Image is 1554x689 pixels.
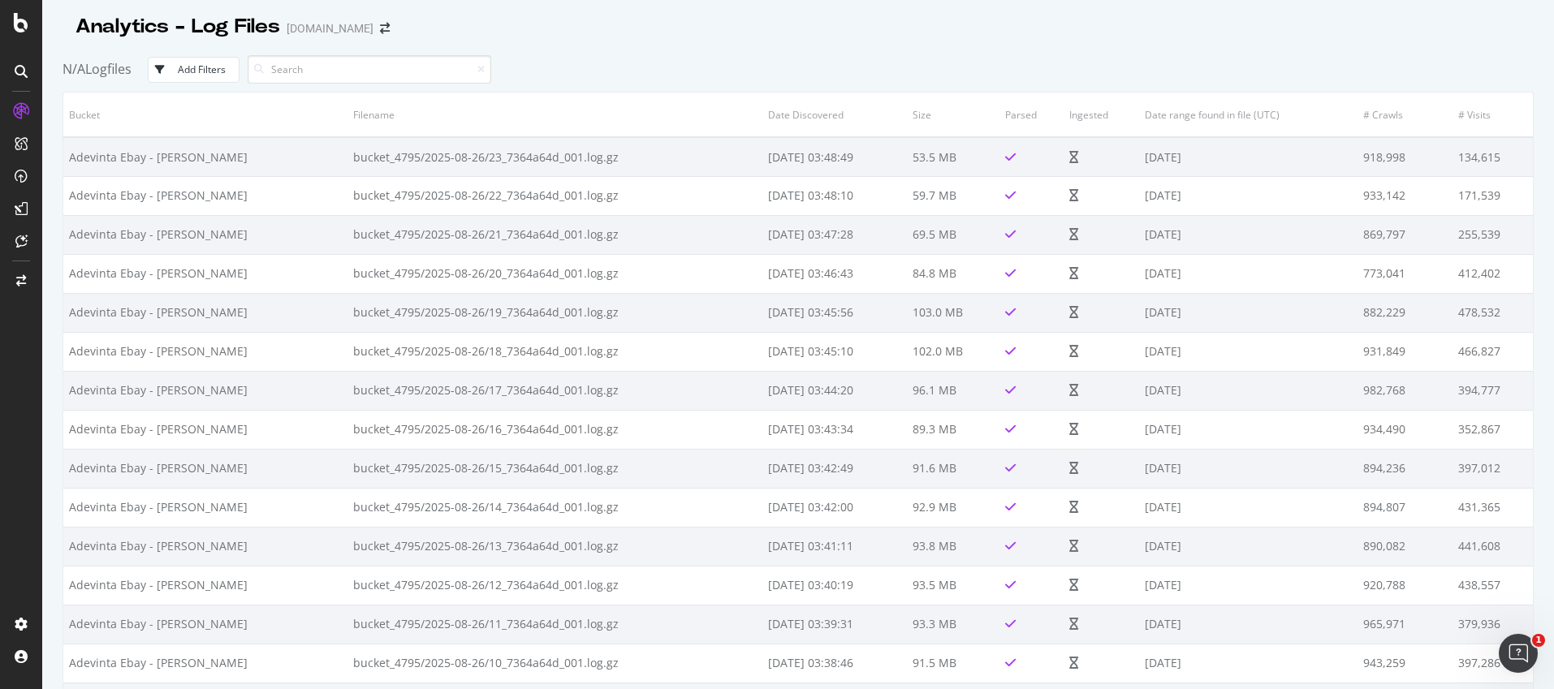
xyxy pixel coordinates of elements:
td: bucket_4795/2025-08-26/17_7364a64d_001.log.gz [347,371,762,410]
th: # Crawls [1358,93,1453,137]
td: 920,788 [1358,566,1453,605]
td: 869,797 [1358,215,1453,254]
td: 934,490 [1358,410,1453,449]
td: 412,402 [1453,254,1533,293]
td: bucket_4795/2025-08-26/20_7364a64d_001.log.gz [347,254,762,293]
td: [DATE] [1139,332,1358,371]
th: # Visits [1453,93,1533,137]
td: [DATE] [1139,566,1358,605]
td: 431,365 [1453,488,1533,527]
td: [DATE] 03:38:46 [762,644,907,683]
td: 982,768 [1358,371,1453,410]
td: bucket_4795/2025-08-26/12_7364a64d_001.log.gz [347,566,762,605]
td: 89.3 MB [907,410,999,449]
td: 69.5 MB [907,215,999,254]
td: Adevinta Ebay - [PERSON_NAME] [63,254,347,293]
td: 466,827 [1453,332,1533,371]
td: [DATE] [1139,410,1358,449]
td: [DATE] 03:41:11 [762,527,907,566]
td: Adevinta Ebay - [PERSON_NAME] [63,332,347,371]
td: Adevinta Ebay - [PERSON_NAME] [63,137,347,176]
td: 965,971 [1358,605,1453,644]
td: Adevinta Ebay - [PERSON_NAME] [63,488,347,527]
th: Ingested [1064,93,1139,137]
td: 93.3 MB [907,605,999,644]
td: bucket_4795/2025-08-26/14_7364a64d_001.log.gz [347,488,762,527]
span: Logfiles [85,60,132,78]
td: 96.1 MB [907,371,999,410]
td: Adevinta Ebay - [PERSON_NAME] [63,176,347,215]
td: Adevinta Ebay - [PERSON_NAME] [63,371,347,410]
td: [DATE] [1139,605,1358,644]
td: 93.8 MB [907,527,999,566]
td: [DATE] 03:40:19 [762,566,907,605]
td: [DATE] [1139,644,1358,683]
td: Adevinta Ebay - [PERSON_NAME] [63,449,347,488]
td: bucket_4795/2025-08-26/11_7364a64d_001.log.gz [347,605,762,644]
th: Filename [347,93,762,137]
td: [DATE] [1139,293,1358,332]
th: Date range found in file (UTC) [1139,93,1358,137]
td: 438,557 [1453,566,1533,605]
td: bucket_4795/2025-08-26/10_7364a64d_001.log.gz [347,644,762,683]
td: [DATE] 03:43:34 [762,410,907,449]
td: Adevinta Ebay - [PERSON_NAME] [63,527,347,566]
td: 91.6 MB [907,449,999,488]
div: arrow-right-arrow-left [380,23,390,34]
td: [DATE] [1139,137,1358,176]
td: 918,998 [1358,137,1453,176]
td: 171,539 [1453,176,1533,215]
span: 1 [1532,634,1545,647]
td: 102.0 MB [907,332,999,371]
td: bucket_4795/2025-08-26/16_7364a64d_001.log.gz [347,410,762,449]
td: 255,539 [1453,215,1533,254]
td: [DATE] 03:44:20 [762,371,907,410]
td: [DATE] 03:45:56 [762,293,907,332]
td: Adevinta Ebay - [PERSON_NAME] [63,644,347,683]
td: 53.5 MB [907,137,999,176]
td: Adevinta Ebay - [PERSON_NAME] [63,293,347,332]
td: 352,867 [1453,410,1533,449]
td: [DATE] 03:46:43 [762,254,907,293]
td: 397,286 [1453,644,1533,683]
td: [DATE] [1139,488,1358,527]
td: 397,012 [1453,449,1533,488]
td: Adevinta Ebay - [PERSON_NAME] [63,215,347,254]
td: [DATE] 03:42:00 [762,488,907,527]
span: N/A [63,60,85,78]
th: Size [907,93,999,137]
td: bucket_4795/2025-08-26/18_7364a64d_001.log.gz [347,332,762,371]
td: Adevinta Ebay - [PERSON_NAME] [63,566,347,605]
div: Add Filters [178,62,226,76]
td: 59.7 MB [907,176,999,215]
td: 882,229 [1358,293,1453,332]
iframe: Intercom live chat [1499,634,1538,673]
th: Bucket [63,93,347,137]
td: 92.9 MB [907,488,999,527]
th: Parsed [999,93,1064,137]
td: bucket_4795/2025-08-26/21_7364a64d_001.log.gz [347,215,762,254]
td: bucket_4795/2025-08-26/23_7364a64d_001.log.gz [347,137,762,176]
td: bucket_4795/2025-08-26/22_7364a64d_001.log.gz [347,176,762,215]
td: [DATE] 03:42:49 [762,449,907,488]
td: Adevinta Ebay - [PERSON_NAME] [63,410,347,449]
td: bucket_4795/2025-08-26/13_7364a64d_001.log.gz [347,527,762,566]
td: [DATE] 03:47:28 [762,215,907,254]
td: 894,807 [1358,488,1453,527]
td: [DATE] [1139,449,1358,488]
td: [DATE] 03:39:31 [762,605,907,644]
div: [DOMAIN_NAME] [287,20,373,37]
td: 894,236 [1358,449,1453,488]
button: Add Filters [148,57,240,83]
td: [DATE] 03:48:10 [762,176,907,215]
td: 890,082 [1358,527,1453,566]
td: 93.5 MB [907,566,999,605]
td: 91.5 MB [907,644,999,683]
td: 84.8 MB [907,254,999,293]
td: 441,608 [1453,527,1533,566]
td: 773,041 [1358,254,1453,293]
th: Date Discovered [762,93,907,137]
td: [DATE] 03:48:49 [762,137,907,176]
td: 943,259 [1358,644,1453,683]
td: [DATE] [1139,254,1358,293]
